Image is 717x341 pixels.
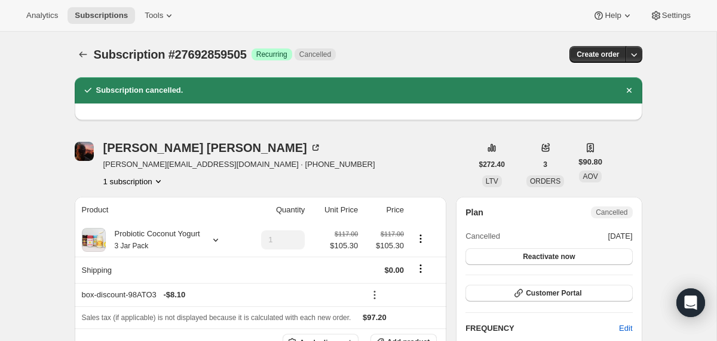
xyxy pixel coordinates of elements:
[523,252,575,261] span: Reactivate now
[106,228,200,252] div: Probiotic Coconut Yogurt
[411,262,430,275] button: Shipping actions
[96,84,183,96] h2: Subscription cancelled.
[619,322,632,334] span: Edit
[381,230,404,238] small: $117.00
[486,177,498,185] span: LTV
[103,142,321,154] div: [PERSON_NAME] [PERSON_NAME]
[137,7,182,24] button: Tools
[68,7,135,24] button: Subscriptions
[361,197,407,223] th: Price
[243,197,309,223] th: Quantity
[82,228,106,252] img: product img
[115,242,149,250] small: 3 Jar Pack
[94,48,247,61] span: Subscription #27692859505
[662,11,691,20] span: Settings
[569,46,626,63] button: Create order
[365,240,404,252] span: $105.30
[75,142,94,161] span: justin moore lewy
[577,50,619,59] span: Create order
[163,289,185,301] span: - $8.10
[608,230,633,242] span: [DATE]
[384,266,404,275] span: $0.00
[335,230,358,238] small: $117.00
[465,248,632,265] button: Reactivate now
[145,11,163,20] span: Tools
[578,156,602,168] span: $90.80
[536,156,554,173] button: 3
[411,232,430,245] button: Product actions
[465,230,500,242] span: Cancelled
[82,313,351,322] span: Sales tax (if applicable) is not displayed because it is calculated with each new order.
[363,313,387,322] span: $97.20
[605,11,621,20] span: Help
[256,50,287,59] span: Recurring
[308,197,361,223] th: Unit Price
[75,46,91,63] button: Subscriptions
[19,7,65,24] button: Analytics
[26,11,58,20] span: Analytics
[526,288,581,298] span: Customer Portal
[586,7,640,24] button: Help
[75,11,128,20] span: Subscriptions
[75,197,243,223] th: Product
[103,175,164,187] button: Product actions
[75,257,243,283] th: Shipping
[543,160,547,169] span: 3
[612,319,639,338] button: Edit
[465,285,632,302] button: Customer Portal
[676,288,705,317] div: Open Intercom Messenger
[583,172,597,181] span: AOV
[330,240,358,252] span: $105.30
[82,289,358,301] div: box-discount-98ATO3
[299,50,331,59] span: Cancelled
[530,177,560,185] span: ORDERS
[596,208,627,217] span: Cancelled
[479,160,505,169] span: $272.40
[103,159,375,170] span: [PERSON_NAME][EMAIL_ADDRESS][DOMAIN_NAME] · [PHONE_NUMBER]
[465,322,619,334] h2: FREQUENCY
[472,156,512,173] button: $272.40
[643,7,698,24] button: Settings
[621,82,638,99] button: Dismiss notification
[465,206,483,218] h2: Plan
